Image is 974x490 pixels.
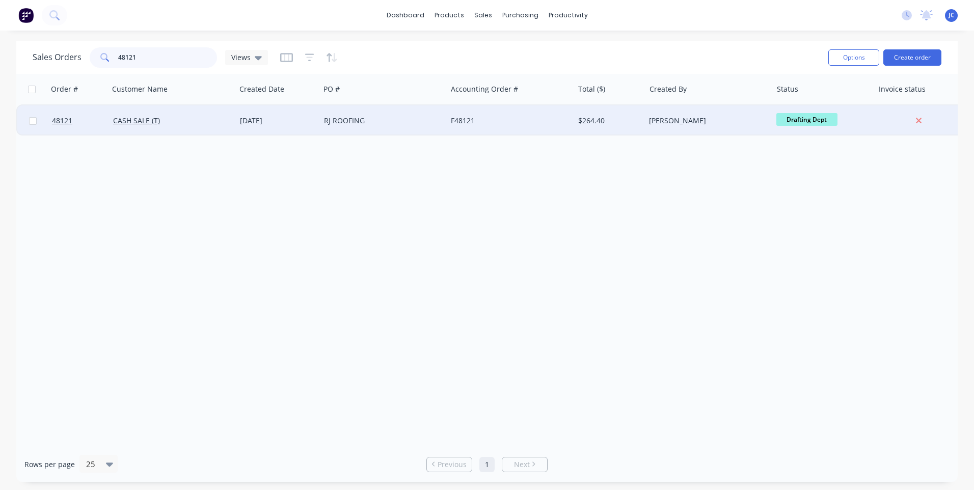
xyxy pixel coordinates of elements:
button: Create order [883,49,941,66]
div: $264.40 [578,116,638,126]
div: productivity [544,8,593,23]
div: Total ($) [578,84,605,94]
a: 48121 [52,105,113,136]
div: [DATE] [240,116,316,126]
span: Previous [438,459,467,470]
a: Page 1 is your current page [479,457,495,472]
span: JC [949,11,955,20]
div: F48121 [451,116,564,126]
div: Status [777,84,798,94]
div: [PERSON_NAME] [649,116,762,126]
span: 48121 [52,116,72,126]
span: Next [514,459,530,470]
span: Views [231,52,251,63]
div: RJ ROOFING [324,116,437,126]
ul: Pagination [422,457,552,472]
button: Options [828,49,879,66]
a: CASH SALE (T) [113,116,160,125]
a: Next page [502,459,547,470]
div: Created Date [239,84,284,94]
span: Drafting Dept [776,113,837,126]
div: sales [469,8,497,23]
div: Customer Name [112,84,168,94]
h1: Sales Orders [33,52,82,62]
a: Previous page [427,459,472,470]
div: Accounting Order # [451,84,518,94]
a: dashboard [382,8,429,23]
img: Factory [18,8,34,23]
div: purchasing [497,8,544,23]
input: Search... [118,47,218,68]
div: PO # [323,84,340,94]
div: Invoice status [879,84,926,94]
span: Rows per page [24,459,75,470]
div: Created By [650,84,687,94]
div: products [429,8,469,23]
div: Order # [51,84,78,94]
